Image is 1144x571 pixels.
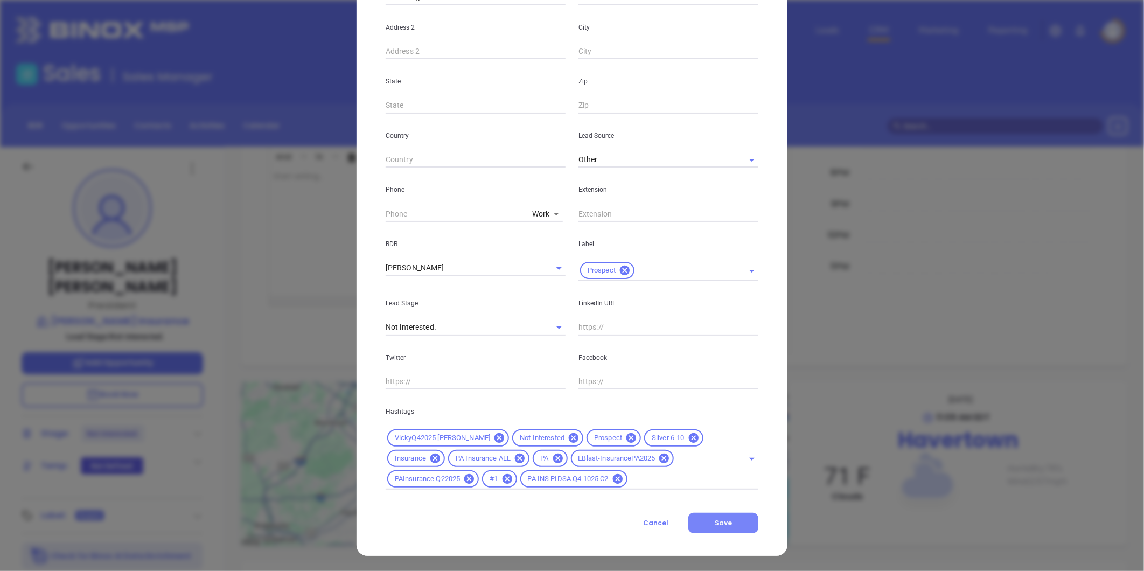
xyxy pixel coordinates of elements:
div: Prospect [587,429,641,447]
input: https:// [578,319,758,336]
span: PA INS PIDSA Q4 1025 C2 [521,475,615,484]
p: Lead Source [578,130,758,142]
p: Lead Stage [386,297,566,309]
span: PA Insurance ALL [449,454,517,463]
div: PA INS PIDSA Q4 1025 C2 [520,470,627,488]
span: Save [715,518,732,527]
span: PAInsurance Q22025 [388,475,466,484]
span: PA [534,454,555,463]
p: LinkedIn URL [578,297,758,309]
div: Not Interested [512,429,583,447]
p: Twitter [386,352,566,364]
span: Not Interested [513,434,571,443]
span: VickyQ42025 [PERSON_NAME] [388,434,497,443]
button: Open [552,261,567,276]
input: Phone [386,206,528,222]
p: City [578,22,758,33]
span: EBlast-InsurancePA2025 [572,454,662,463]
input: https:// [386,374,566,390]
span: Cancel [643,518,668,527]
p: Country [386,130,566,142]
input: Address 2 [386,44,566,60]
input: Country [386,152,566,168]
p: Label [578,238,758,250]
div: VickyQ42025 [PERSON_NAME] [387,429,509,447]
span: Insurance [388,454,433,463]
div: PAInsurance Q22025 [387,470,479,488]
p: Address 2 [386,22,566,33]
div: Silver 6-10 [644,429,703,447]
input: State [386,98,566,114]
div: Work [532,206,563,222]
p: Extension [578,184,758,196]
button: Open [744,152,759,168]
p: Facebook [578,352,758,364]
div: PA [533,450,567,467]
span: Silver 6-10 [645,434,690,443]
p: Hashtags [386,406,758,417]
p: Phone [386,184,566,196]
input: Extension [578,206,758,222]
button: Open [744,451,759,466]
div: Prospect [580,262,634,279]
p: Zip [578,75,758,87]
span: Prospect [588,434,629,443]
input: https:// [578,374,758,390]
input: City [578,44,758,60]
p: State [386,75,566,87]
span: #1 [483,475,504,484]
input: Zip [578,98,758,114]
button: Cancel [623,513,688,533]
button: Open [552,320,567,335]
div: #1 [482,470,517,488]
div: PA Insurance ALL [448,450,529,467]
div: Insurance [387,450,445,467]
button: Open [744,263,759,278]
span: Prospect [581,266,622,275]
button: Save [688,513,758,533]
p: BDR [386,238,566,250]
div: EBlast-InsurancePA2025 [571,450,674,467]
